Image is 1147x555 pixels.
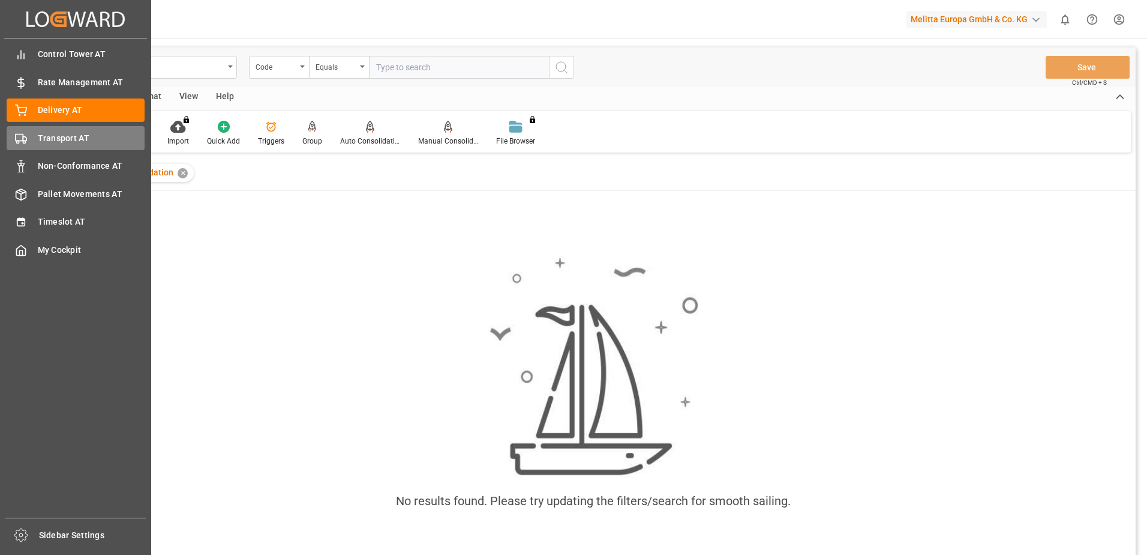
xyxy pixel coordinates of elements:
span: My Cockpit [38,244,145,256]
span: Ctrl/CMD + S [1072,78,1107,87]
div: Group [302,136,322,147]
div: ✕ [178,168,188,178]
a: My Cockpit [7,238,145,261]
div: Manual Consolidation [418,136,478,147]
div: Equals [316,59,356,73]
button: search button [549,56,574,79]
button: Help Center [1079,6,1106,33]
a: Rate Management AT [7,70,145,94]
a: Control Tower AT [7,43,145,66]
div: Auto Consolidation [340,136,400,147]
a: Non-Conformance AT [7,154,145,178]
a: Timeslot AT [7,210,145,234]
div: Melitta Europa GmbH & Co. KG [906,11,1047,28]
button: Save [1046,56,1130,79]
button: open menu [309,56,369,79]
div: Help [207,87,243,108]
button: show 0 new notifications [1052,6,1079,33]
a: Transport AT [7,126,145,150]
span: Non-Conformance AT [38,160,145,172]
span: Control Tower AT [38,48,145,61]
input: Type to search [369,56,549,79]
div: Code [256,59,296,73]
div: No results found. Please try updating the filters/search for smooth sailing. [396,492,791,510]
div: View [170,87,207,108]
span: Delivery AT [38,104,145,117]
div: Triggers [258,136,284,147]
button: open menu [249,56,309,79]
div: Quick Add [207,136,240,147]
span: Rate Management AT [38,76,145,89]
img: smooth_sailing.jpeg [488,256,698,478]
a: Delivery AT [7,99,145,122]
a: Pallet Movements AT [7,182,145,205]
span: Timeslot AT [38,216,145,228]
button: Melitta Europa GmbH & Co. KG [906,8,1052,31]
span: Sidebar Settings [39,529,146,542]
span: Pallet Movements AT [38,188,145,201]
span: Transport AT [38,132,145,145]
